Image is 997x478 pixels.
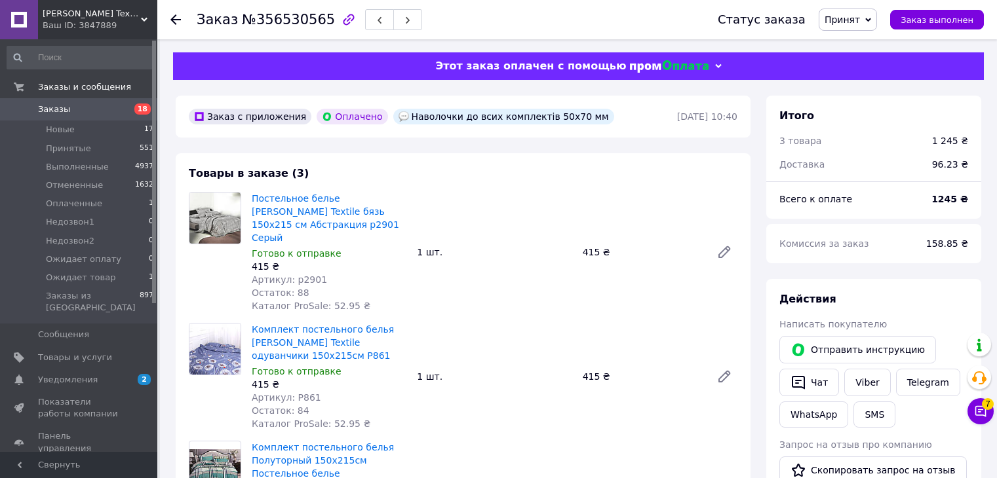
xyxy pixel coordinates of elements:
[630,60,709,73] img: evopay logo
[412,243,577,261] div: 1 шт.
[711,363,737,390] a: Редактировать
[853,401,895,428] button: SMS
[134,103,151,115] span: 18
[252,193,399,243] a: Постельное белье [PERSON_NAME] Textile бязь 150х215 см Абстракция p2901 Серый
[252,366,342,377] span: Готово к отправке
[46,124,75,136] span: Новые
[170,13,181,26] div: Вернуться назад
[252,405,309,416] span: Остаток: 84
[43,8,141,20] span: Feller Textile
[38,396,121,420] span: Показатели работы компании
[779,401,848,428] a: WhatsApp
[149,272,153,284] span: 1
[38,329,89,340] span: Сообщения
[46,235,94,247] span: Недозвон2
[149,198,153,210] span: 1
[189,167,309,179] span: Товары в заказе (3)
[140,143,153,155] span: 551
[149,253,153,265] span: 0
[932,134,968,147] div: 1 245 ₴
[46,253,121,265] span: Ожидает оплату
[931,194,968,204] b: 1245 ₴
[924,150,976,179] div: 96.23 ₴
[252,324,394,361] a: Комплект постельного белья [PERSON_NAME] Textile одуванчики 150х215см P861
[46,179,103,191] span: Отмененные
[412,367,577,386] div: 1 шт.
[149,216,153,228] span: 0
[252,287,309,298] span: Остаток: 88
[896,369,960,396] a: Telegram
[577,367,706,386] div: 415 ₴
[825,14,860,25] span: Принят
[144,124,153,136] span: 17
[393,109,614,124] div: Наволочки до всих комплектів 50х70 мм
[718,13,806,26] div: Статус заказа
[252,274,327,285] span: Артикул: p2901
[252,418,370,429] span: Каталог ProSale: 52.95 ₴
[779,159,825,170] span: Доставка
[138,374,151,385] span: 2
[189,193,241,244] img: Постельное белье Feller Textile бязь 150х215 см Абстракция p2901 Серый
[46,272,115,284] span: Ожидает товар
[844,369,890,396] a: Viber
[38,81,131,93] span: Заказы и сообщения
[711,239,737,265] a: Редактировать
[779,336,936,363] button: Отправить инструкцию
[252,301,370,311] span: Каталог ProSale: 52.95 ₴
[435,60,626,72] span: Этот заказ оплачен с помощью
[189,323,241,375] img: Комплект постельного белья Feller Textile одуванчики 150х215см P861
[149,235,153,247] span: 0
[46,216,94,228] span: Недозвон1
[38,430,121,454] span: Панель управления
[252,248,342,259] span: Готово к отправке
[779,319,887,329] span: Написать покупателю
[252,260,406,273] div: 415 ₴
[901,15,973,25] span: Заказ выполнен
[46,290,140,314] span: Заказы из [GEOGRAPHIC_DATA]
[779,238,869,249] span: Комиссия за заказ
[677,111,737,122] time: [DATE] 10:40
[779,136,821,146] span: 3 товара
[982,397,994,409] span: 7
[779,109,814,122] span: Итого
[46,161,109,173] span: Выполненные
[779,439,932,450] span: Запрос на отзыв про компанию
[135,161,153,173] span: 4937
[779,293,836,305] span: Действия
[38,374,98,386] span: Уведомления
[140,290,153,314] span: 897
[135,179,153,191] span: 1632
[252,392,321,403] span: Артикул: P861
[577,243,706,261] div: 415 ₴
[46,143,91,155] span: Принятые
[242,12,335,28] span: №356530565
[197,12,238,28] span: Заказ
[926,238,968,249] span: 158.85 ₴
[43,20,157,31] div: Ваш ID: 3847889
[46,198,102,210] span: Оплаченные
[779,369,839,396] button: Чат
[968,398,994,424] button: Чат с покупателем7
[890,10,984,29] button: Заказ выполнен
[317,109,387,124] div: Оплачено
[399,111,409,122] img: :speech_balloon:
[189,109,311,124] div: Заказ с приложения
[779,194,852,204] span: Всего к оплате
[38,103,70,115] span: Заказы
[38,352,112,363] span: Товары и услуги
[252,378,406,391] div: 415 ₴
[7,46,155,69] input: Поиск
